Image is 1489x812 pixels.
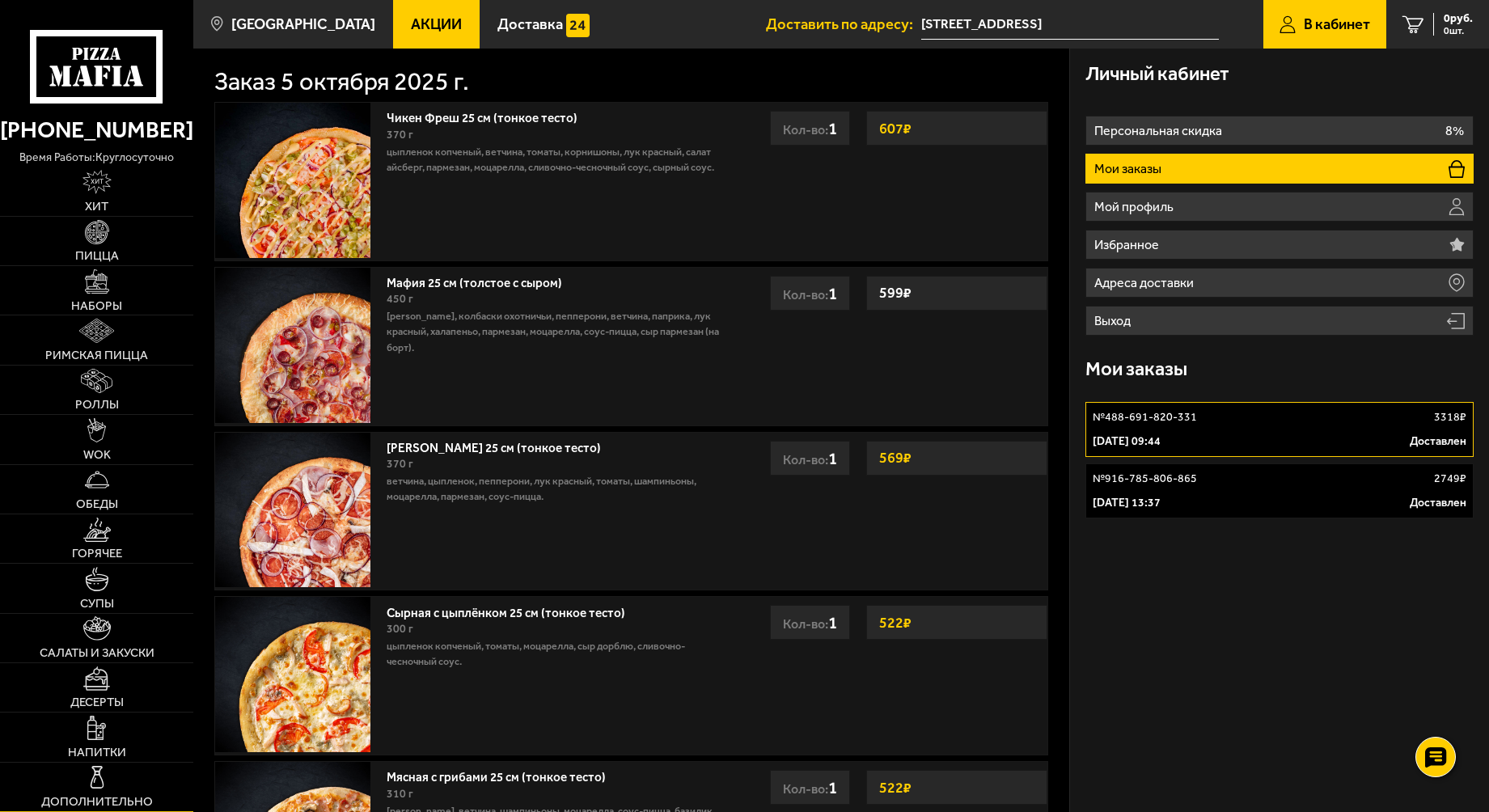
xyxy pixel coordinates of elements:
span: 310 г [387,787,413,801]
span: 1 [828,118,837,138]
a: [PERSON_NAME] 25 см (тонкое тесто) [387,436,616,455]
p: цыпленок копченый, ветчина, томаты, корнишоны, лук красный, салат айсберг, пармезан, моцарелла, с... [387,144,725,175]
p: Избранное [1094,239,1163,252]
p: Выход [1094,315,1135,328]
span: Супы [80,598,114,610]
a: Мясная с грибами 25 см (тонкое тесто) [387,765,621,785]
a: Мафия 25 см (толстое с сыром) [387,271,577,290]
span: WOK [83,449,111,461]
span: 370 г [387,128,413,142]
a: №488-691-820-3313318₽[DATE] 09:44Доставлен [1085,402,1473,457]
div: Кол-во: [770,441,850,476]
a: Сырная с цыплёнком 25 см (тонкое тесто) [387,601,641,620]
p: 2749 ₽ [1434,471,1466,487]
span: Доставить по адресу: [766,17,921,32]
span: 450 г [387,292,413,306]
p: Мой профиль [1094,201,1178,214]
div: Кол-во: [770,605,850,640]
span: 1 [828,448,837,468]
span: 1 [828,612,837,632]
span: Доставка [497,17,563,32]
span: 0 шт. [1444,26,1473,36]
strong: 607 ₽ [875,113,916,144]
p: [DATE] 09:44 [1093,433,1161,450]
span: 1 [828,777,837,797]
strong: 569 ₽ [875,442,916,473]
span: В кабинет [1304,17,1370,32]
a: №916-785-806-8652749₽[DATE] 13:37Доставлен [1085,463,1473,518]
p: 8% [1445,125,1464,137]
a: Чикен Фреш 25 см (тонкое тесто) [387,106,593,125]
span: Салаты и закуски [40,647,154,659]
span: Пицца [75,250,119,262]
span: Обеды [76,498,118,510]
p: цыпленок копченый, томаты, моцарелла, сыр дорблю, сливочно-чесночный соус. [387,638,725,669]
p: № 916-785-806-865 [1093,471,1197,487]
p: [PERSON_NAME], колбаски охотничьи, пепперони, ветчина, паприка, лук красный, халапеньо, пармезан,... [387,308,725,355]
img: 15daf4d41897b9f0e9f617042186c801.svg [566,14,590,37]
strong: 599 ₽ [875,277,916,308]
span: Акции [411,17,462,32]
h3: Мои заказы [1085,360,1187,379]
strong: 522 ₽ [875,772,916,803]
strong: 522 ₽ [875,607,916,638]
span: Роллы [75,399,119,411]
div: Кол-во: [770,276,850,311]
p: [DATE] 13:37 [1093,495,1161,511]
span: Наборы [71,300,122,312]
p: ветчина, цыпленок, пепперони, лук красный, томаты, шампиньоны, моцарелла, пармезан, соус-пицца. [387,473,725,504]
span: Напитки [68,746,126,759]
span: 0 руб. [1444,13,1473,24]
div: Кол-во: [770,770,850,805]
span: Горячее [72,548,122,560]
div: Кол-во: [770,111,850,146]
p: Персональная скидка [1094,125,1226,137]
h1: Заказ 5 октября 2025 г. [214,70,469,95]
p: Доставлен [1410,495,1466,511]
p: Мои заказы [1094,163,1165,176]
span: Римская пицца [45,349,148,362]
p: № 488-691-820-331 [1093,409,1197,425]
span: Дополнительно [41,796,153,808]
p: Доставлен [1410,433,1466,450]
span: [GEOGRAPHIC_DATA] [231,17,375,32]
p: Адреса доставки [1094,277,1198,290]
span: 370 г [387,457,413,471]
h3: Личный кабинет [1085,65,1229,84]
span: 1 [828,283,837,303]
p: 3318 ₽ [1434,409,1466,425]
span: Десерты [70,696,124,708]
span: 300 г [387,622,413,636]
input: Ваш адрес доставки [921,10,1219,40]
span: Хит [85,201,108,213]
